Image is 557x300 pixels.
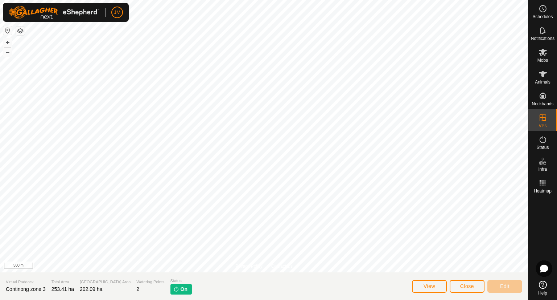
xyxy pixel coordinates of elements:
span: Help [538,291,547,295]
span: Schedules [532,15,553,19]
span: Close [460,283,474,289]
span: On [181,285,187,293]
span: Mobs [537,58,548,62]
span: Watering Points [136,279,164,285]
img: turn-on [173,286,179,292]
a: Contact Us [271,263,293,269]
button: Close [450,280,484,293]
span: Status [536,145,549,150]
button: Reset Map [3,26,12,35]
span: Total Area [51,279,74,285]
span: Animals [535,80,550,84]
span: View [424,283,435,289]
span: 2 [136,286,139,292]
button: View [412,280,447,293]
button: Map Layers [16,27,25,35]
span: Edit [500,283,509,289]
button: + [3,38,12,47]
a: Privacy Policy [235,263,263,269]
span: Continong zone 3 [6,286,46,292]
span: VPs [539,123,546,128]
span: Status [170,278,192,284]
span: Neckbands [532,102,553,106]
span: Virtual Paddock [6,279,46,285]
button: – [3,48,12,56]
span: JM [114,9,121,16]
span: [GEOGRAPHIC_DATA] Area [80,279,131,285]
span: Notifications [531,36,554,41]
a: Help [528,278,557,298]
span: Infra [538,167,547,171]
span: 253.41 ha [51,286,74,292]
span: 202.09 ha [80,286,102,292]
img: Gallagher Logo [9,6,99,19]
button: Edit [487,280,522,293]
span: Heatmap [534,189,552,193]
